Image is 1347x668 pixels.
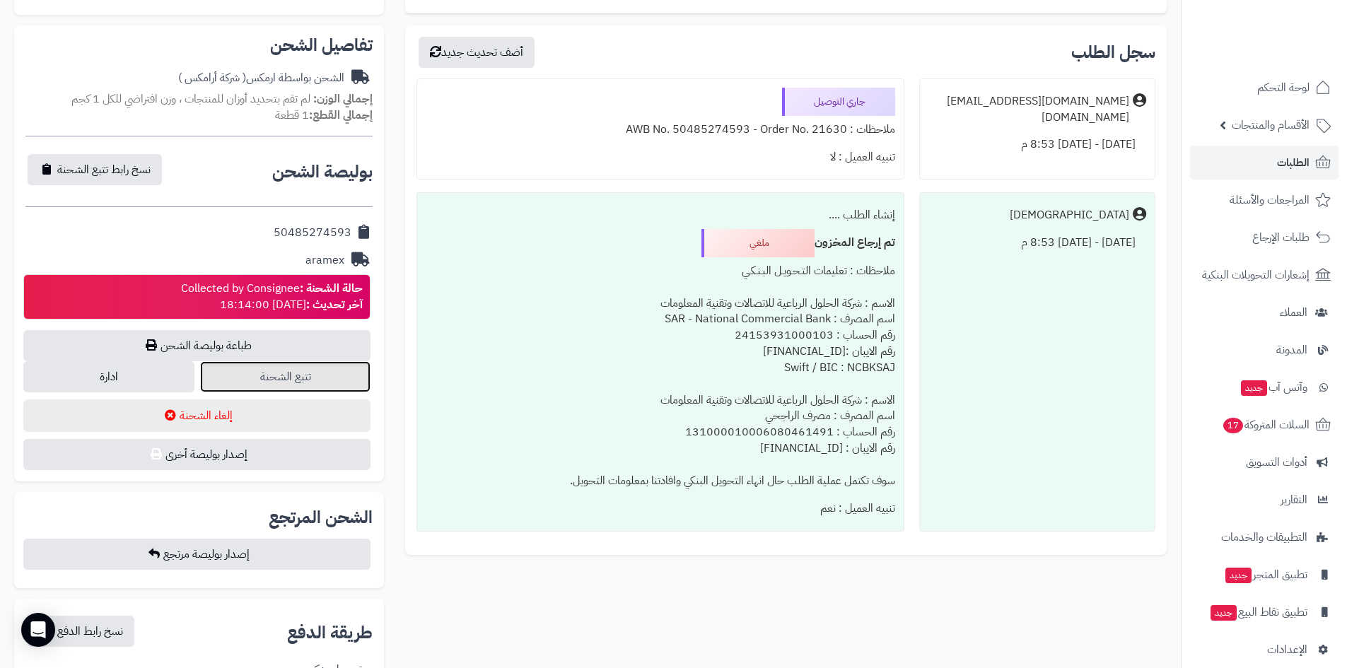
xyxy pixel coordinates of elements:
div: إنشاء الطلب .... [426,201,894,229]
h2: بوليصة الشحن [272,163,373,180]
button: إصدار بوليصة مرتجع [23,539,371,570]
div: 50485274593 [274,225,351,241]
span: إشعارات التحويلات البنكية [1202,265,1310,285]
button: نسخ رابط تتبع الشحنة [28,154,162,185]
span: الطلبات [1277,153,1310,172]
strong: إجمالي الوزن: [313,90,373,107]
a: تطبيق المتجرجديد [1190,558,1339,592]
span: المدونة [1276,340,1307,360]
div: Open Intercom Messenger [21,613,55,647]
span: جديد [1241,380,1267,396]
a: التطبيقات والخدمات [1190,520,1339,554]
h2: الشحن المرتجع [269,509,373,526]
a: أدوات التسويق [1190,445,1339,479]
div: ملاحظات : تعليمات التـحـويـل البـنـكـي الاسم : شركة الحلول الرباعية للاتصالات وتقنية المعلومات اس... [426,257,894,495]
strong: آخر تحديث : [306,296,363,313]
a: طلبات الإرجاع [1190,221,1339,254]
a: العملاء [1190,295,1339,329]
a: تتبع الشحنة [200,361,371,392]
a: السلات المتروكة17 [1190,408,1339,442]
img: logo-2.png [1251,35,1334,65]
a: تطبيق نقاط البيعجديد [1190,595,1339,629]
h2: طريقة الدفع [287,624,373,641]
span: العملاء [1280,303,1307,322]
div: الشحن بواسطة ارمكس [178,70,344,86]
span: التقارير [1281,490,1307,510]
span: نسخ رابط تتبع الشحنة [57,161,151,178]
div: aramex [305,252,344,269]
a: المدونة [1190,333,1339,367]
a: ادارة [23,361,194,392]
span: أدوات التسويق [1246,452,1307,472]
div: جاري التوصيل [782,88,895,116]
a: طباعة بوليصة الشحن [23,330,371,361]
span: المراجعات والأسئلة [1230,190,1310,210]
span: الإعدادات [1267,640,1307,660]
span: جديد [1211,605,1237,621]
strong: إجمالي القطع: [309,107,373,124]
a: التقارير [1190,483,1339,517]
span: تطبيق المتجر [1224,565,1307,585]
a: إشعارات التحويلات البنكية [1190,258,1339,292]
div: تنبيه العميل : لا [426,143,894,171]
button: أضف تحديث جديد [419,37,535,68]
span: لوحة التحكم [1257,78,1310,98]
div: تنبيه العميل : نعم [426,495,894,522]
span: ( شركة أرامكس ) [178,69,246,86]
button: نسخ رابط الدفع [28,616,134,647]
span: تطبيق نقاط البيع [1209,602,1307,622]
span: 17 [1223,418,1243,433]
b: تم إرجاع المخزون [815,234,895,251]
strong: حالة الشحنة : [300,280,363,297]
a: الطلبات [1190,146,1339,180]
div: [DOMAIN_NAME][EMAIL_ADDRESS][DOMAIN_NAME] [928,93,1129,126]
a: وآتس آبجديد [1190,370,1339,404]
span: جديد [1225,568,1252,583]
a: المراجعات والأسئلة [1190,183,1339,217]
span: نسخ رابط الدفع [57,623,123,640]
h2: تفاصيل الشحن [25,37,373,54]
span: التطبيقات والخدمات [1221,527,1307,547]
div: [DATE] - [DATE] 8:53 م [928,229,1146,257]
h3: سجل الطلب [1071,44,1155,61]
div: Collected by Consignee [DATE] 18:14:00 [181,281,363,313]
button: إصدار بوليصة أخرى [23,439,371,470]
div: ملغي [701,229,815,257]
a: الإعدادات [1190,633,1339,667]
span: طلبات الإرجاع [1252,228,1310,247]
div: [DATE] - [DATE] 8:53 م [928,131,1146,158]
span: لم تقم بتحديد أوزان للمنتجات ، وزن افتراضي للكل 1 كجم [71,90,310,107]
span: السلات المتروكة [1222,415,1310,435]
div: [DEMOGRAPHIC_DATA] [1010,207,1129,223]
span: الأقسام والمنتجات [1232,115,1310,135]
button: إلغاء الشحنة [23,399,371,432]
div: ملاحظات : AWB No. 50485274593 - Order No. 21630 [426,116,894,143]
span: وآتس آب [1240,377,1307,397]
a: لوحة التحكم [1190,71,1339,105]
small: 1 قطعة [275,107,373,124]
